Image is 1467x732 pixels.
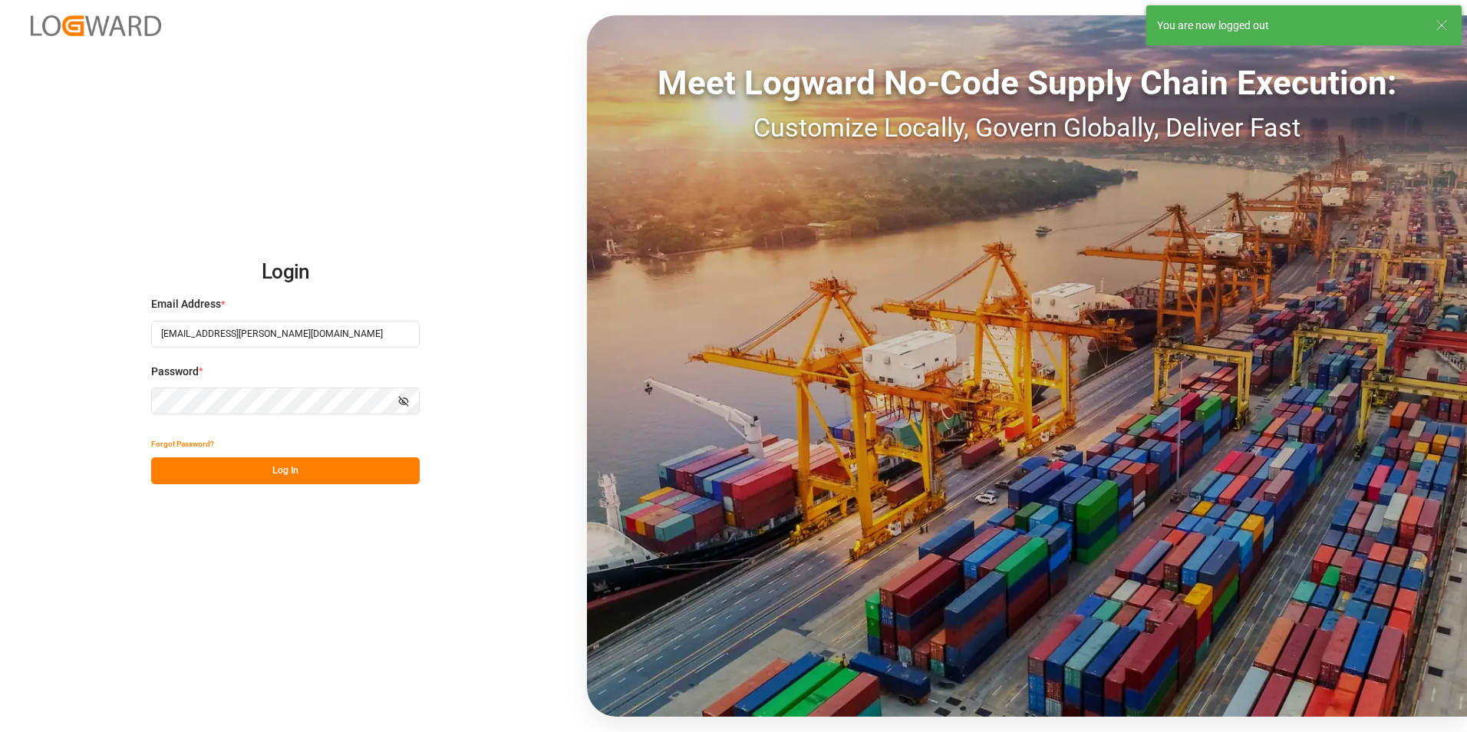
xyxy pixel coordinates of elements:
div: Customize Locally, Govern Globally, Deliver Fast [587,108,1467,147]
span: Password [151,364,199,380]
div: You are now logged out [1157,18,1421,34]
button: Log In [151,457,420,484]
img: Logward_new_orange.png [31,15,161,36]
button: Forgot Password? [151,430,214,457]
h2: Login [151,248,420,297]
div: Meet Logward No-Code Supply Chain Execution: [587,58,1467,108]
span: Email Address [151,296,221,312]
input: Enter your email [151,321,420,348]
